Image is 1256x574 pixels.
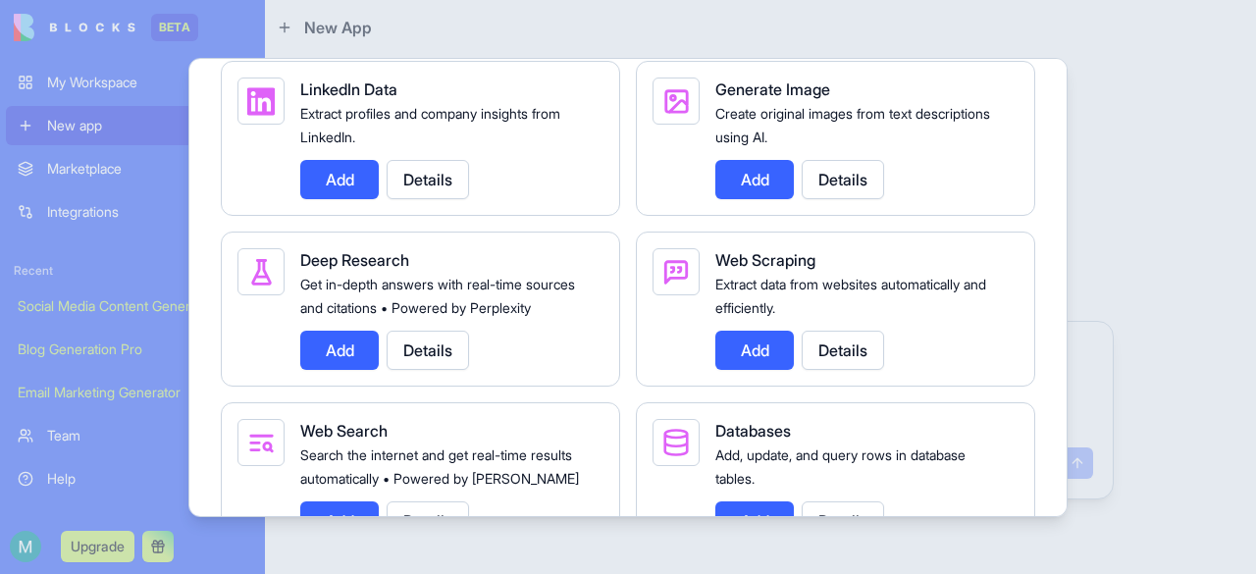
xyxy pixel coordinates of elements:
[300,250,409,270] span: Deep Research
[715,250,815,270] span: Web Scraping
[300,331,379,370] button: Add
[802,160,884,199] button: Details
[387,160,469,199] button: Details
[300,105,560,145] span: Extract profiles and company insights from LinkedIn.
[715,331,794,370] button: Add
[715,501,794,541] button: Add
[715,79,830,99] span: Generate Image
[715,446,966,487] span: Add, update, and query rows in database tables.
[300,276,575,316] span: Get in-depth answers with real-time sources and citations • Powered by Perplexity
[715,421,791,441] span: Databases
[300,160,379,199] button: Add
[387,501,469,541] button: Details
[802,501,884,541] button: Details
[387,331,469,370] button: Details
[715,160,794,199] button: Add
[802,331,884,370] button: Details
[300,79,397,99] span: LinkedIn Data
[300,421,388,441] span: Web Search
[300,446,579,487] span: Search the internet and get real-time results automatically • Powered by [PERSON_NAME]
[715,276,986,316] span: Extract data from websites automatically and efficiently.
[300,501,379,541] button: Add
[715,105,990,145] span: Create original images from text descriptions using AI.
